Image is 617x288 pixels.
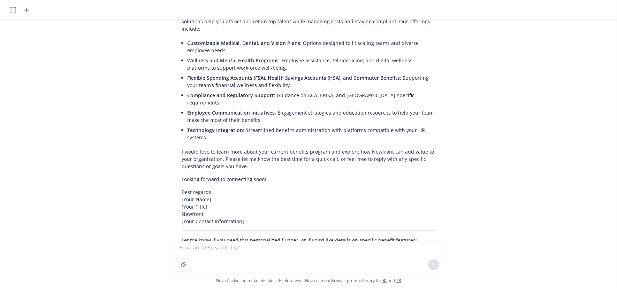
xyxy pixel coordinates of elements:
[187,75,400,81] span: Flexible Spending Accounts (FSA), Health Savings Accounts (HSA), and Commuter Benefits
[187,125,435,142] li: : Streamlined benefits administration with platforms compatible with your HR systems.
[3,273,614,288] span: Nova Assist can make mistakes. Explore what Nova can do: Browse prompt library for and
[187,57,279,64] span: Wellness and Mental Health Programs
[187,90,435,108] li: : Guidance on ACA, ERISA, and [GEOGRAPHIC_DATA]-specific requirements.
[182,10,435,32] p: At [GEOGRAPHIC_DATA], we understand the fast-paced and competitive nature of the tech industry. O...
[187,127,243,133] span: Technology Integration
[187,55,435,73] li: : Employee assistance, telemedicine, and digital wellness platforms to support workforce well-being.
[382,278,387,283] a: BI
[396,278,401,283] a: TR
[182,176,435,183] p: Looking forward to connecting soon!
[182,236,435,244] p: Let me know if you need this personalized further, or if you’d like details on specific benefit f...
[182,188,435,225] p: Best regards, [Your Name] [Your Title] Newfront [Your Contact Information]
[187,73,435,90] li: : Supporting your team’s financial wellness and flexibility.
[187,108,435,125] li: : Engagement strategies and education resources to help your team make the most of their benefits.
[187,40,300,46] span: Customizable Medical, Dental, and Vision Plans
[187,92,274,99] span: Compliance and Regulatory Support
[187,38,435,55] li: : Options designed to fit scaling teams and diverse employee needs.
[187,109,275,116] span: Employee Communication Initiatives
[182,148,435,170] p: I would love to learn more about your current benefits program and explore how Newfront can add v...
